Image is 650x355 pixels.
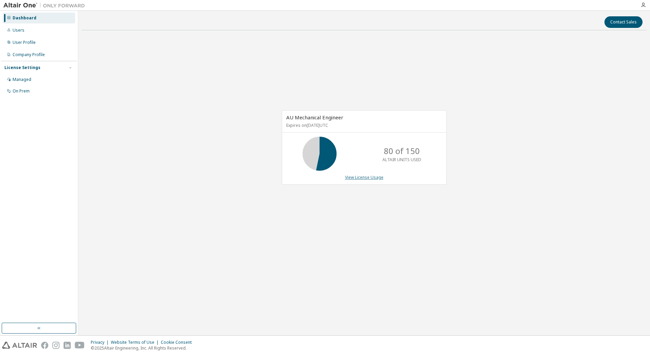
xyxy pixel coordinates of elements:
img: altair_logo.svg [2,342,37,349]
img: Altair One [3,2,88,9]
img: facebook.svg [41,342,48,349]
img: youtube.svg [75,342,85,349]
div: Cookie Consent [161,340,196,345]
div: Dashboard [13,15,36,21]
p: © 2025 Altair Engineering, Inc. All Rights Reserved. [91,345,196,351]
div: Managed [13,77,31,82]
div: Users [13,28,24,33]
div: On Prem [13,88,30,94]
div: License Settings [4,65,40,70]
a: View License Usage [345,174,383,180]
span: AU Mechanical Engineer [286,114,343,121]
p: Expires on [DATE] UTC [286,122,441,128]
button: Contact Sales [604,16,643,28]
div: User Profile [13,40,36,45]
div: Website Terms of Use [111,340,161,345]
p: ALTAIR UNITS USED [382,157,421,163]
img: linkedin.svg [64,342,71,349]
div: Privacy [91,340,111,345]
img: instagram.svg [52,342,59,349]
p: 80 of 150 [384,145,420,157]
div: Company Profile [13,52,45,57]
